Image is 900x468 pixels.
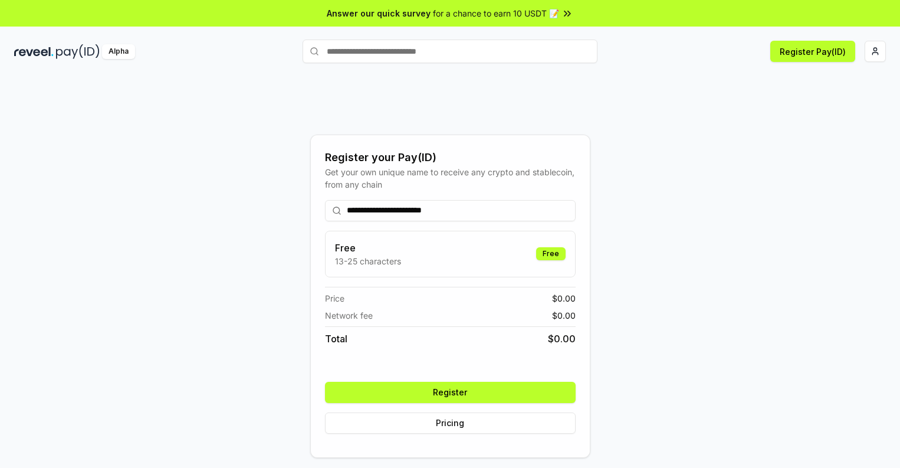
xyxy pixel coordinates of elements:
[536,247,566,260] div: Free
[325,332,347,346] span: Total
[325,309,373,322] span: Network fee
[102,44,135,59] div: Alpha
[325,382,576,403] button: Register
[327,7,431,19] span: Answer our quick survey
[552,292,576,305] span: $ 0.00
[325,166,576,191] div: Get your own unique name to receive any crypto and stablecoin, from any chain
[335,255,401,267] p: 13-25 characters
[335,241,401,255] h3: Free
[433,7,559,19] span: for a chance to earn 10 USDT 📝
[325,413,576,434] button: Pricing
[548,332,576,346] span: $ 0.00
[14,44,54,59] img: reveel_dark
[56,44,100,59] img: pay_id
[552,309,576,322] span: $ 0.00
[770,41,855,62] button: Register Pay(ID)
[325,292,344,305] span: Price
[325,149,576,166] div: Register your Pay(ID)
